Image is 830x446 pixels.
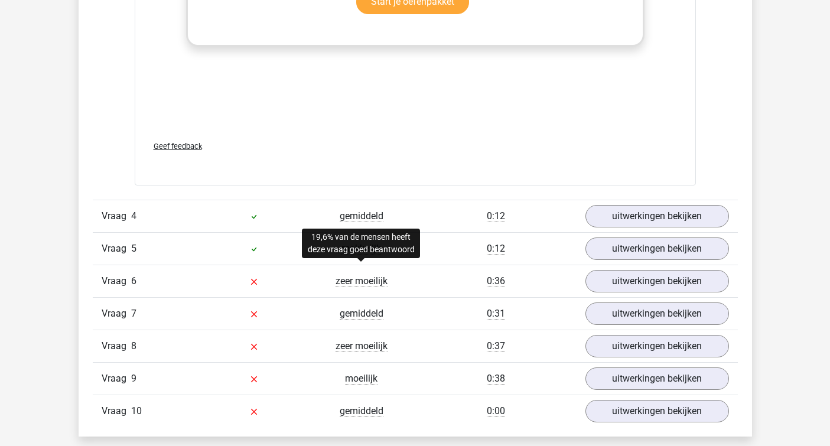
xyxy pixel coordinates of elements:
[336,275,388,287] span: zeer moeilijk
[102,274,131,288] span: Vraag
[102,242,131,256] span: Vraag
[154,142,202,151] span: Geef feedback
[487,405,505,417] span: 0:00
[131,405,142,416] span: 10
[102,372,131,386] span: Vraag
[131,340,136,351] span: 8
[585,205,729,227] a: uitwerkingen bekijken
[345,373,377,385] span: moeilijk
[487,340,505,352] span: 0:37
[102,209,131,223] span: Vraag
[585,270,729,292] a: uitwerkingen bekijken
[585,237,729,260] a: uitwerkingen bekijken
[487,210,505,222] span: 0:12
[340,308,383,320] span: gemiddeld
[585,400,729,422] a: uitwerkingen bekijken
[131,373,136,384] span: 9
[585,335,729,357] a: uitwerkingen bekijken
[487,373,505,385] span: 0:38
[131,275,136,287] span: 6
[302,229,420,258] div: 19,6% van de mensen heeft deze vraag goed beantwoord
[487,275,505,287] span: 0:36
[585,367,729,390] a: uitwerkingen bekijken
[585,302,729,325] a: uitwerkingen bekijken
[131,308,136,319] span: 7
[102,339,131,353] span: Vraag
[102,404,131,418] span: Vraag
[487,243,505,255] span: 0:12
[336,340,388,352] span: zeer moeilijk
[340,405,383,417] span: gemiddeld
[102,307,131,321] span: Vraag
[131,243,136,254] span: 5
[340,210,383,222] span: gemiddeld
[131,210,136,222] span: 4
[487,308,505,320] span: 0:31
